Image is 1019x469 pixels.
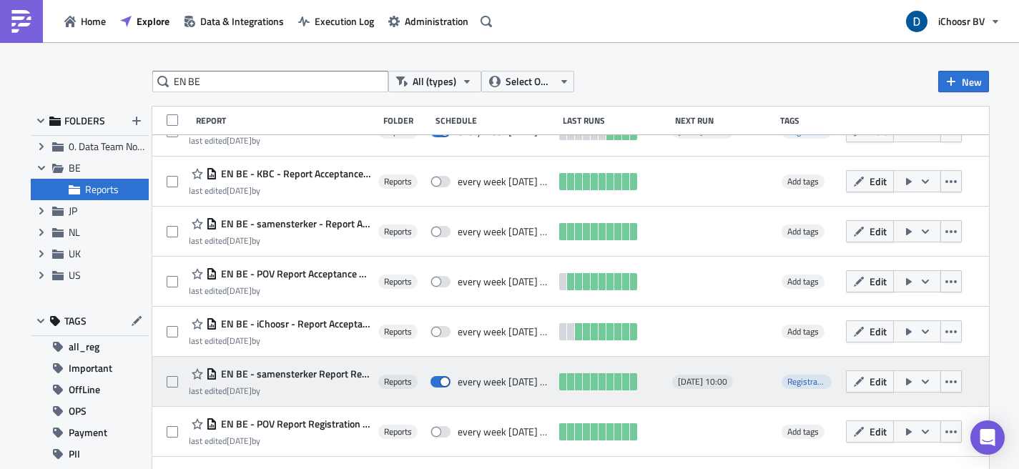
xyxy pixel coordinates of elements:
div: last edited by [189,185,370,196]
span: BE [69,160,81,175]
button: iChoosr BV [897,6,1008,37]
span: Administration [405,14,468,29]
img: PushMetrics [10,10,33,33]
time: 2025-07-15T11:49:26Z [227,234,252,247]
div: Last Runs [563,115,668,126]
button: Payment [31,422,149,443]
time: 2025-05-19T09:26:29Z [227,334,252,347]
span: Edit [870,424,887,439]
span: all_reg [69,336,99,357]
button: Edit [846,420,894,443]
div: last edited by [189,385,370,396]
div: last edited by [189,335,370,346]
div: last edited by [189,435,370,446]
span: Add tags [782,275,824,289]
time: 2025-05-19T09:31:47Z [227,284,252,297]
span: [DATE] 10:00 [678,376,727,387]
span: TAGS [64,315,87,327]
button: OffLine [31,379,149,400]
div: every week on Monday until July 1, 2025 [458,325,552,338]
div: every week on Monday until July 1, 2025 [458,275,552,288]
span: Add tags [787,325,819,338]
span: Explore [137,14,169,29]
button: New [938,71,989,92]
button: Select Owner [481,71,574,92]
span: 0. Data Team Notebooks & Reports [69,139,216,154]
button: Edit [846,370,894,393]
div: Tags [780,115,840,126]
span: Add tags [782,325,824,339]
span: Add tags [787,275,819,288]
button: all_reg [31,336,149,357]
div: every week on Monday until July 1, 2025 [458,225,552,238]
span: Reports [384,376,412,387]
span: US [69,267,81,282]
span: Important [69,357,112,379]
span: OPS [69,400,87,422]
div: Next Run [675,115,773,126]
span: PII [69,443,80,465]
span: Registration phase [782,375,832,389]
span: Add tags [782,425,824,439]
span: Edit [870,324,887,339]
span: Add tags [782,174,824,189]
button: Administration [381,10,476,32]
button: Edit [846,270,894,292]
div: every week on Monday until May 20, 2025 [458,425,552,438]
button: Home [57,10,113,32]
span: Reports [384,176,412,187]
div: last edited by [189,285,370,296]
span: EN BE - KBC - Report Acceptance phase May 2025 [217,167,370,180]
span: EN BE - samensterker - Report Acceptance phase May 2025 [217,217,370,230]
span: Add tags [787,174,819,188]
span: Reports [384,426,412,438]
span: Execution Log [315,14,374,29]
div: Open Intercom Messenger [970,420,1005,455]
span: EN BE - POV Report Registration phase [217,418,370,430]
button: Edit [846,320,894,342]
span: UK [69,246,81,261]
button: Explore [113,10,177,32]
time: 2025-07-23T14:37:28Z [227,384,252,398]
div: Report [196,115,376,126]
span: Edit [870,274,887,289]
span: NL [69,224,80,240]
button: All (types) [388,71,481,92]
span: FOLDERS [64,114,105,127]
button: Data & Integrations [177,10,291,32]
span: iChoosr BV [938,14,985,29]
span: Reports [384,326,412,337]
time: 2025-05-19T09:28:07Z [227,434,252,448]
input: Search Reports [152,71,388,92]
button: Important [31,357,149,379]
span: Home [81,14,106,29]
button: Execution Log [291,10,381,32]
div: every week on Monday until July 1, 2025 [458,175,552,188]
div: every week on Monday until October 22, 2025 [458,375,552,388]
span: Edit [870,174,887,189]
span: Edit [870,374,887,389]
span: Data & Integrations [200,14,284,29]
button: PII [31,443,149,465]
span: Add tags [782,224,824,239]
div: Folder [383,115,428,126]
span: Registration phase [787,375,855,388]
span: OffLine [69,379,100,400]
span: New [962,74,982,89]
span: EN BE - POV Report Acceptance phase May 2025 [217,267,370,280]
button: Edit [846,170,894,192]
span: Add tags [787,425,819,438]
span: Add tags [787,224,819,238]
div: last edited by [189,235,370,246]
span: Select Owner [506,74,553,89]
div: last edited by [189,135,365,146]
span: All (types) [413,74,456,89]
span: Payment [69,422,107,443]
span: Reports [85,182,119,197]
button: Edit [846,220,894,242]
span: Reports [384,276,412,287]
span: EN BE - samensterker Report Registrations [217,367,370,380]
